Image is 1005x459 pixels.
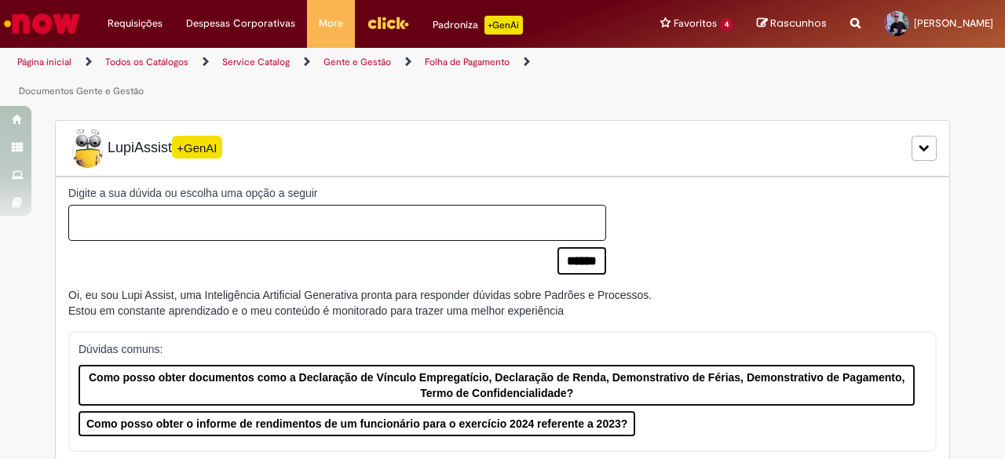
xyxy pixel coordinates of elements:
a: Service Catalog [222,56,290,68]
span: Favoritos [674,16,717,31]
div: Padroniza [433,16,523,35]
span: LupiAssist [68,129,222,168]
label: Digite a sua dúvida ou escolha uma opção a seguir [68,185,606,201]
span: Despesas Corporativas [186,16,295,31]
p: +GenAi [484,16,523,35]
span: More [319,16,343,31]
img: Lupi [68,129,108,168]
a: Documentos Gente e Gestão [19,85,144,97]
div: LupiLupiAssist+GenAI [55,120,950,177]
a: Todos os Catálogos [105,56,188,68]
span: +GenAI [172,136,222,158]
div: Oi, eu sou Lupi Assist, uma Inteligência Artificial Generativa pronta para responder dúvidas sobr... [68,287,652,319]
ul: Trilhas de página [12,48,658,106]
span: Requisições [108,16,163,31]
img: click_logo_yellow_360x200.png [367,11,409,35]
p: Dúvidas comuns: [79,341,915,357]
span: Rascunhos [770,16,827,31]
a: Página inicial [17,56,71,68]
button: Como posso obter documentos como a Declaração de Vínculo Empregatício, Declaração de Renda, Demon... [79,365,915,406]
a: Folha de Pagamento [425,56,510,68]
button: Como posso obter o informe de rendimentos de um funcionário para o exercício 2024 referente a 2023? [79,411,635,436]
a: Gente e Gestão [323,56,391,68]
a: Rascunhos [757,16,827,31]
img: ServiceNow [2,8,82,39]
span: [PERSON_NAME] [914,16,993,30]
span: 4 [720,18,733,31]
